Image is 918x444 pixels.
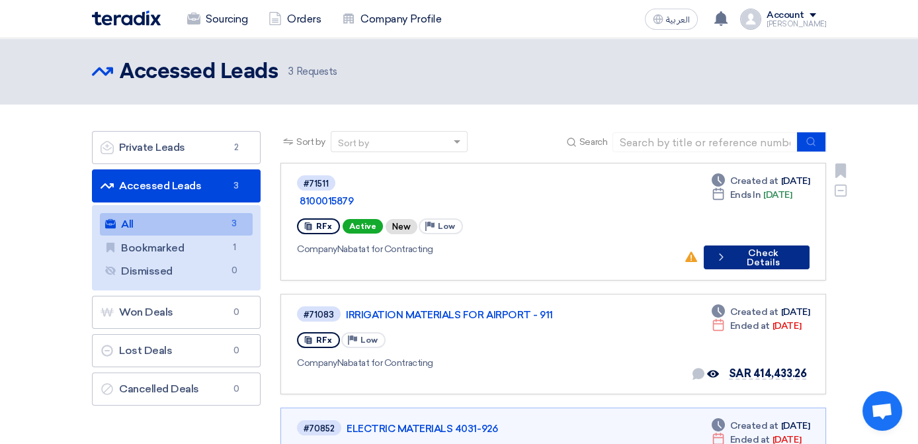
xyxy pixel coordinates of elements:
span: RFx [316,222,332,231]
a: Bookmarked [100,237,253,259]
span: 3 [228,179,244,193]
span: Company [297,357,337,369]
div: #70852 [304,424,335,433]
span: Sort by [296,135,325,149]
span: 3 [226,217,242,231]
img: Teradix logo [92,11,161,26]
div: [DATE] [712,319,801,333]
span: 0 [226,264,242,278]
span: 1 [226,241,242,255]
div: #71083 [304,310,334,319]
a: Company Profile [331,5,452,34]
a: ELECTRIC MATERIALS 4031-926 [347,423,677,435]
span: 0 [228,306,244,319]
div: Nabatat for Contracting [297,242,673,256]
div: New [386,219,417,234]
h2: Accessed Leads [120,59,278,85]
a: Sourcing [177,5,258,34]
button: Check Details [704,245,810,269]
a: Lost Deals0 [92,334,261,367]
span: 2 [228,141,244,154]
a: Accessed Leads3 [92,169,261,202]
div: [DATE] [712,305,810,319]
img: profile_test.png [740,9,761,30]
span: Low [438,222,455,231]
a: Orders [258,5,331,34]
div: Open chat [862,391,902,431]
span: Active [343,219,383,234]
span: Company [297,244,337,255]
span: RFx [316,335,332,345]
a: IRRIGATION MATERIALS FOR AIRPORT - 911 [346,309,677,321]
span: Created at [730,305,778,319]
span: 3 [288,66,294,77]
div: [DATE] [712,188,792,202]
a: Cancelled Deals0 [92,373,261,406]
div: [DATE] [712,174,810,188]
span: 0 [228,382,244,396]
span: Requests [288,64,337,79]
span: Ended at [730,319,770,333]
div: Nabatat for Contracting [297,356,679,370]
div: [PERSON_NAME] [767,21,826,28]
span: Created at [730,174,778,188]
button: العربية [645,9,698,30]
div: Account [767,10,804,21]
div: Sort by [338,136,369,150]
a: Won Deals0 [92,296,261,329]
span: Created at [730,419,778,433]
div: #71511 [304,179,329,188]
span: 0 [228,344,244,357]
a: All [100,213,253,236]
div: [DATE] [712,419,810,433]
span: Search [579,135,607,149]
a: 8100015879 [300,195,630,207]
span: العربية [666,15,690,24]
input: Search by title or reference number [612,132,798,152]
span: Ends In [730,188,761,202]
span: SAR 414,433.26 [729,367,806,380]
a: Dismissed [100,260,253,283]
span: Low [360,335,378,345]
a: Private Leads2 [92,131,261,164]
